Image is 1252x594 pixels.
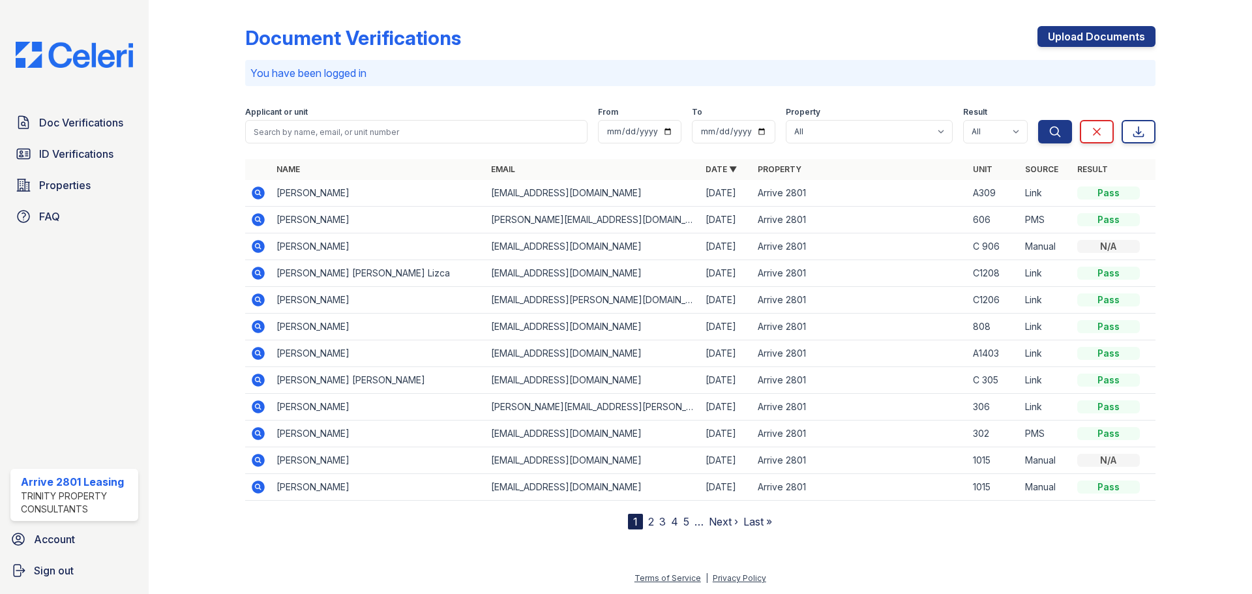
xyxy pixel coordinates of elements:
[700,260,753,287] td: [DATE]
[968,207,1020,233] td: 606
[271,314,486,340] td: [PERSON_NAME]
[491,164,515,174] a: Email
[753,287,967,314] td: Arrive 2801
[1020,260,1072,287] td: Link
[700,394,753,421] td: [DATE]
[968,233,1020,260] td: C 906
[21,474,133,490] div: Arrive 2801 Leasing
[753,421,967,447] td: Arrive 2801
[753,314,967,340] td: Arrive 2801
[968,394,1020,421] td: 306
[1077,293,1140,306] div: Pass
[271,287,486,314] td: [PERSON_NAME]
[245,26,461,50] div: Document Verifications
[486,394,700,421] td: [PERSON_NAME][EMAIL_ADDRESS][PERSON_NAME][DOMAIN_NAME]
[276,164,300,174] a: Name
[10,110,138,136] a: Doc Verifications
[659,515,666,528] a: 3
[753,474,967,501] td: Arrive 2801
[5,557,143,584] a: Sign out
[5,42,143,68] img: CE_Logo_Blue-a8612792a0a2168367f1c8372b55b34899dd931a85d93a1a3d3e32e68fde9ad4.png
[968,180,1020,207] td: A309
[486,421,700,447] td: [EMAIL_ADDRESS][DOMAIN_NAME]
[34,563,74,578] span: Sign out
[1077,213,1140,226] div: Pass
[700,233,753,260] td: [DATE]
[1020,207,1072,233] td: PMS
[271,260,486,287] td: [PERSON_NAME] [PERSON_NAME] Lizca
[271,421,486,447] td: [PERSON_NAME]
[39,146,113,162] span: ID Verifications
[486,233,700,260] td: [EMAIL_ADDRESS][DOMAIN_NAME]
[245,107,308,117] label: Applicant or unit
[968,314,1020,340] td: 808
[648,515,654,528] a: 2
[1020,314,1072,340] td: Link
[1077,186,1140,200] div: Pass
[486,367,700,394] td: [EMAIL_ADDRESS][DOMAIN_NAME]
[700,207,753,233] td: [DATE]
[486,287,700,314] td: [EMAIL_ADDRESS][PERSON_NAME][DOMAIN_NAME]
[1020,180,1072,207] td: Link
[39,177,91,193] span: Properties
[700,287,753,314] td: [DATE]
[713,573,766,583] a: Privacy Policy
[39,209,60,224] span: FAQ
[786,107,820,117] label: Property
[968,447,1020,474] td: 1015
[753,447,967,474] td: Arrive 2801
[694,514,704,529] span: …
[700,447,753,474] td: [DATE]
[271,207,486,233] td: [PERSON_NAME]
[486,180,700,207] td: [EMAIL_ADDRESS][DOMAIN_NAME]
[486,314,700,340] td: [EMAIL_ADDRESS][DOMAIN_NAME]
[692,107,702,117] label: To
[700,474,753,501] td: [DATE]
[34,531,75,547] span: Account
[743,515,772,528] a: Last »
[634,573,701,583] a: Terms of Service
[628,514,643,529] div: 1
[706,573,708,583] div: |
[968,474,1020,501] td: 1015
[968,287,1020,314] td: C1206
[271,233,486,260] td: [PERSON_NAME]
[753,367,967,394] td: Arrive 2801
[700,180,753,207] td: [DATE]
[671,515,678,528] a: 4
[10,203,138,230] a: FAQ
[700,421,753,447] td: [DATE]
[10,141,138,167] a: ID Verifications
[271,340,486,367] td: [PERSON_NAME]
[968,421,1020,447] td: 302
[1020,367,1072,394] td: Link
[1020,287,1072,314] td: Link
[706,164,737,174] a: Date ▼
[271,180,486,207] td: [PERSON_NAME]
[1020,421,1072,447] td: PMS
[753,180,967,207] td: Arrive 2801
[1077,427,1140,440] div: Pass
[700,314,753,340] td: [DATE]
[683,515,689,528] a: 5
[753,340,967,367] td: Arrive 2801
[1037,26,1155,47] a: Upload Documents
[1020,474,1072,501] td: Manual
[486,340,700,367] td: [EMAIL_ADDRESS][DOMAIN_NAME]
[1077,240,1140,253] div: N/A
[250,65,1150,81] p: You have been logged in
[963,107,987,117] label: Result
[486,447,700,474] td: [EMAIL_ADDRESS][DOMAIN_NAME]
[486,207,700,233] td: [PERSON_NAME][EMAIL_ADDRESS][DOMAIN_NAME]
[968,260,1020,287] td: C1208
[1020,233,1072,260] td: Manual
[753,394,967,421] td: Arrive 2801
[271,394,486,421] td: [PERSON_NAME]
[39,115,123,130] span: Doc Verifications
[753,260,967,287] td: Arrive 2801
[271,474,486,501] td: [PERSON_NAME]
[598,107,618,117] label: From
[245,120,588,143] input: Search by name, email, or unit number
[1077,347,1140,360] div: Pass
